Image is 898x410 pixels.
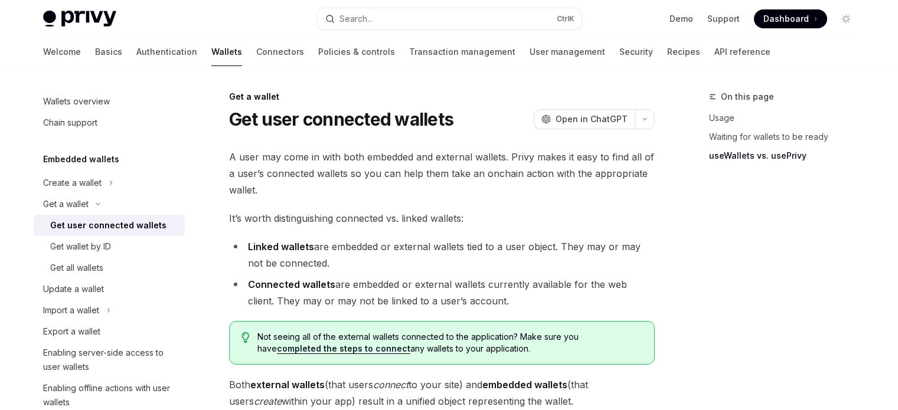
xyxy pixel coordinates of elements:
[43,152,119,166] h5: Embedded wallets
[670,13,693,25] a: Demo
[34,257,185,278] a: Get all wallets
[667,38,700,66] a: Recipes
[530,38,605,66] a: User management
[837,9,855,28] button: Toggle dark mode
[754,9,827,28] a: Dashboard
[339,12,373,26] div: Search...
[534,109,635,129] button: Open in ChatGPT
[43,116,97,130] div: Chain support
[229,91,655,103] div: Get a wallet
[43,346,178,374] div: Enabling server-side access to user wallets
[409,38,515,66] a: Transaction management
[317,8,582,29] button: Search...CtrlK
[34,342,185,378] a: Enabling server-side access to user wallets
[43,324,100,339] div: Export a wallet
[229,238,655,271] li: are embedded or external wallets tied to a user object. They may or may not be connected.
[34,112,185,133] a: Chain support
[43,176,102,190] div: Create a wallet
[34,278,185,300] a: Update a wallet
[34,193,185,215] button: Get a wallet
[256,38,304,66] a: Connectors
[43,94,110,109] div: Wallets overview
[43,303,99,317] div: Import a wallet
[707,13,740,25] a: Support
[211,38,242,66] a: Wallets
[619,38,653,66] a: Security
[50,218,166,232] div: Get user connected wallets
[229,109,454,130] h1: Get user connected wallets
[34,172,185,193] button: Create a wallet
[277,343,410,354] a: completed the steps to connect
[709,146,865,165] a: useWallets vs. usePrivy
[229,210,655,227] span: It’s worth distinguishing connected vs. linked wallets:
[709,109,865,127] a: Usage
[556,113,628,125] span: Open in ChatGPT
[763,13,809,25] span: Dashboard
[229,149,655,198] span: A user may come in with both embedded and external wallets. Privy makes it easy to find all of a ...
[34,300,185,321] button: Import a wallet
[229,276,655,309] li: are embedded or external wallets currently available for the web client. They may or may not be l...
[95,38,122,66] a: Basics
[714,38,770,66] a: API reference
[241,332,250,343] svg: Tip
[248,241,314,252] strong: Linked wallets
[50,240,111,254] div: Get wallet by ID
[43,381,178,409] div: Enabling offline actions with user wallets
[34,321,185,342] a: Export a wallet
[318,38,395,66] a: Policies & controls
[709,127,865,146] a: Waiting for wallets to be ready
[43,38,81,66] a: Welcome
[43,197,89,211] div: Get a wallet
[136,38,197,66] a: Authentication
[43,282,104,296] div: Update a wallet
[248,278,335,290] strong: Connected wallets
[43,11,116,27] img: light logo
[257,331,642,355] span: Not seeing all of the external wallets connected to the application? Make sure you have any walle...
[50,261,103,275] div: Get all wallets
[34,91,185,112] a: Wallets overview
[34,236,185,257] a: Get wallet by ID
[34,215,185,236] a: Get user connected wallets
[557,14,574,24] span: Ctrl K
[721,90,774,104] span: On this page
